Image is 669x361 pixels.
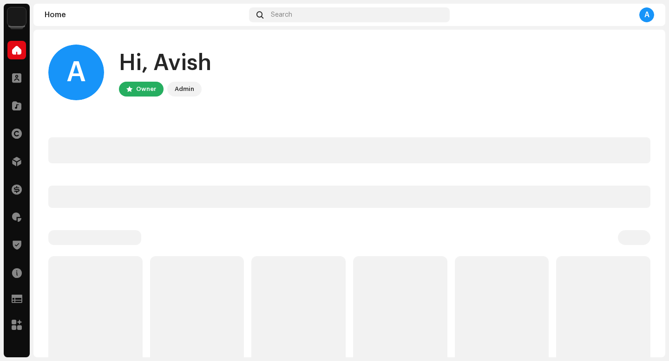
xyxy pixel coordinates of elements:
div: Home [45,11,245,19]
div: Owner [136,84,156,95]
span: Search [271,11,292,19]
div: Admin [175,84,194,95]
div: Hi, Avish [119,48,211,78]
div: A [639,7,654,22]
div: A [48,45,104,100]
img: 10d72f0b-d06a-424f-aeaa-9c9f537e57b6 [7,7,26,26]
